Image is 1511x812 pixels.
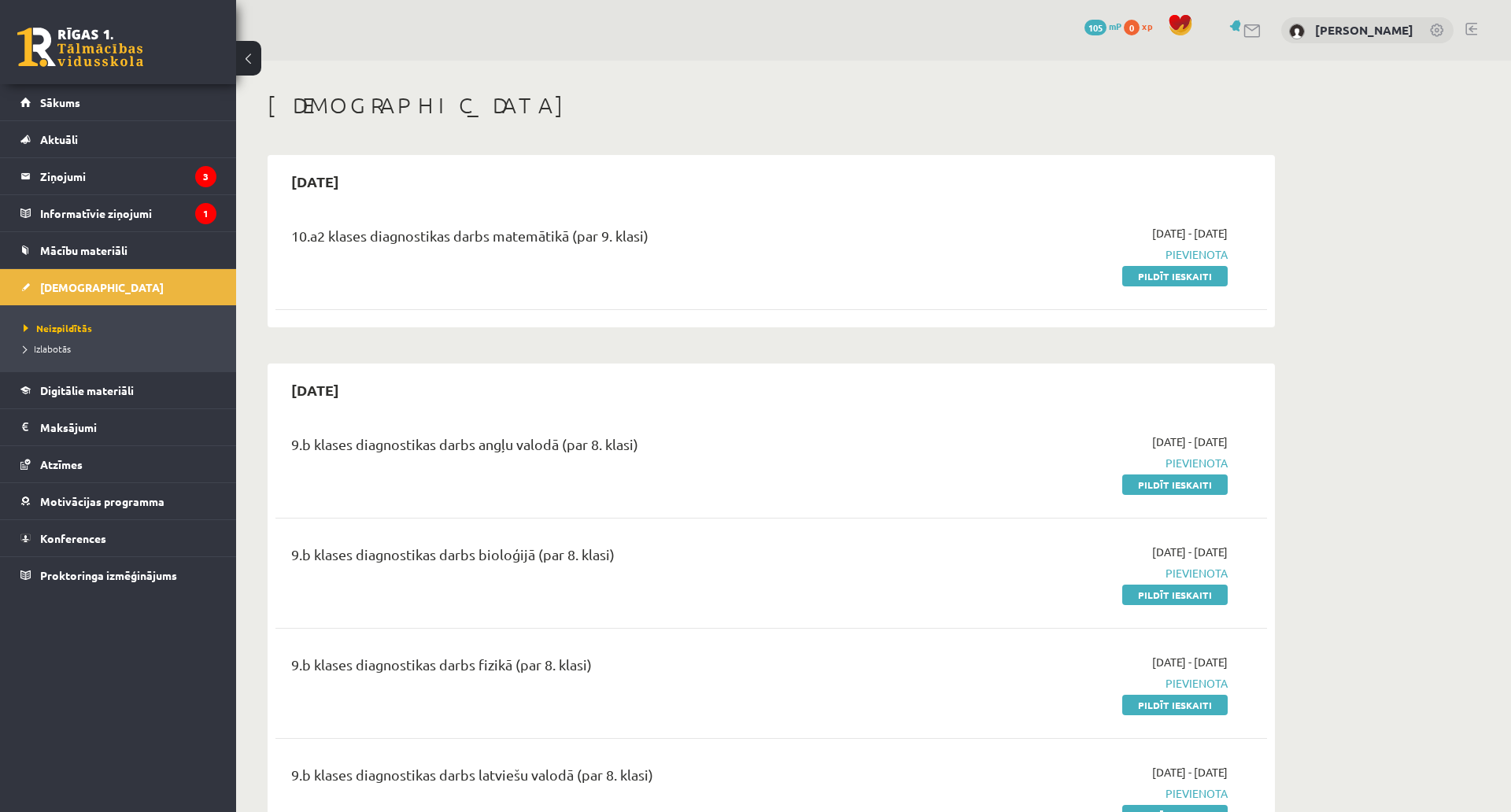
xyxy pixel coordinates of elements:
[20,269,216,305] a: [DEMOGRAPHIC_DATA]
[24,342,71,355] span: Izlabotās
[1152,434,1228,450] span: [DATE] - [DATE]
[931,565,1228,581] span: Pievienota
[275,163,355,200] h2: [DATE]
[1152,654,1228,670] span: [DATE] - [DATE]
[1109,20,1121,32] span: mP
[40,383,134,397] span: Digitālie materiāli
[20,372,216,408] a: Digitālie materiāli
[195,203,216,224] i: 1
[40,457,83,471] span: Atzīmes
[291,764,907,793] div: 9.b klases diagnostikas darbs latviešu valodā (par 8. klasi)
[1122,266,1228,286] a: Pildīt ieskaiti
[1122,474,1228,495] a: Pildīt ieskaiti
[931,675,1228,692] span: Pievienota
[20,557,216,593] a: Proktoringa izmēģinājums
[20,232,216,268] a: Mācību materiāli
[275,371,355,408] h2: [DATE]
[24,341,220,356] a: Izlabotās
[931,246,1228,263] span: Pievienota
[17,28,143,67] a: Rīgas 1. Tālmācības vidusskola
[1315,22,1413,38] a: [PERSON_NAME]
[20,446,216,482] a: Atzīmes
[1122,695,1228,715] a: Pildīt ieskaiti
[291,225,907,254] div: 10.a2 klases diagnostikas darbs matemātikā (par 9. klasi)
[1142,20,1152,32] span: xp
[1289,24,1305,39] img: Kristaps Veinbergs
[1152,544,1228,560] span: [DATE] - [DATE]
[20,158,216,194] a: Ziņojumi3
[40,280,164,294] span: [DEMOGRAPHIC_DATA]
[40,494,164,508] span: Motivācijas programma
[268,92,1275,119] h1: [DEMOGRAPHIC_DATA]
[1084,20,1106,35] span: 105
[1122,585,1228,605] a: Pildīt ieskaiti
[291,544,907,573] div: 9.b klases diagnostikas darbs bioloģijā (par 8. klasi)
[20,195,216,231] a: Informatīvie ziņojumi1
[931,455,1228,471] span: Pievienota
[1084,20,1121,32] a: 105 mP
[40,243,127,257] span: Mācību materiāli
[291,434,907,463] div: 9.b klases diagnostikas darbs angļu valodā (par 8. klasi)
[40,531,106,545] span: Konferences
[195,166,216,187] i: 3
[24,322,92,334] span: Neizpildītās
[1124,20,1160,32] a: 0 xp
[24,321,220,335] a: Neizpildītās
[40,158,216,194] legend: Ziņojumi
[291,654,907,683] div: 9.b klases diagnostikas darbs fizikā (par 8. klasi)
[40,132,78,146] span: Aktuāli
[40,409,216,445] legend: Maksājumi
[20,483,216,519] a: Motivācijas programma
[1152,225,1228,242] span: [DATE] - [DATE]
[20,409,216,445] a: Maksājumi
[1152,764,1228,781] span: [DATE] - [DATE]
[40,95,80,109] span: Sākums
[931,785,1228,802] span: Pievienota
[40,195,216,231] legend: Informatīvie ziņojumi
[20,84,216,120] a: Sākums
[20,520,216,556] a: Konferences
[20,121,216,157] a: Aktuāli
[40,568,177,582] span: Proktoringa izmēģinājums
[1124,20,1140,35] span: 0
